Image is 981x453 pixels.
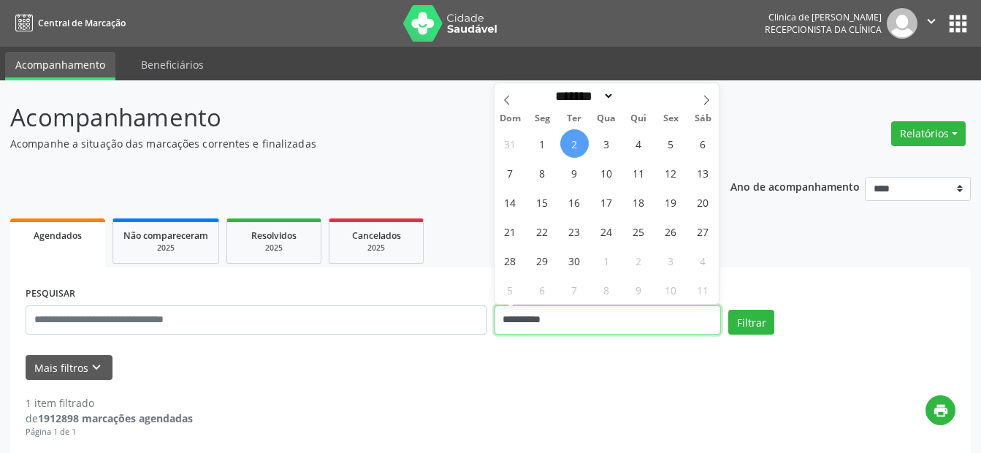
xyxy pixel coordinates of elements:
[765,23,882,36] span: Recepcionista da clínica
[88,359,104,376] i: keyboard_arrow_down
[560,275,589,304] span: Outubro 7, 2025
[526,114,558,123] span: Seg
[614,88,663,104] input: Year
[528,188,557,216] span: Setembro 15, 2025
[730,177,860,195] p: Ano de acompanhamento
[657,246,685,275] span: Outubro 3, 2025
[496,217,524,245] span: Setembro 21, 2025
[528,159,557,187] span: Setembro 8, 2025
[10,99,683,136] p: Acompanhamento
[558,114,590,123] span: Ter
[689,275,717,304] span: Outubro 11, 2025
[625,188,653,216] span: Setembro 18, 2025
[625,217,653,245] span: Setembro 25, 2025
[560,217,589,245] span: Setembro 23, 2025
[689,217,717,245] span: Setembro 27, 2025
[495,114,527,123] span: Dom
[689,129,717,158] span: Setembro 6, 2025
[26,411,193,426] div: de
[528,275,557,304] span: Outubro 6, 2025
[592,246,621,275] span: Outubro 1, 2025
[933,403,949,419] i: print
[237,243,310,254] div: 2025
[496,159,524,187] span: Setembro 7, 2025
[560,129,589,158] span: Setembro 2, 2025
[945,11,971,37] button: apps
[34,229,82,242] span: Agendados
[5,52,115,80] a: Acompanhamento
[657,159,685,187] span: Setembro 12, 2025
[528,129,557,158] span: Setembro 1, 2025
[625,275,653,304] span: Outubro 9, 2025
[496,275,524,304] span: Outubro 5, 2025
[622,114,654,123] span: Qui
[657,188,685,216] span: Setembro 19, 2025
[687,114,719,123] span: Sáb
[657,275,685,304] span: Outubro 10, 2025
[923,13,939,29] i: 
[10,136,683,151] p: Acompanhe a situação das marcações correntes e finalizadas
[340,243,413,254] div: 2025
[38,17,126,29] span: Central de Marcação
[592,275,621,304] span: Outubro 8, 2025
[26,355,112,381] button: Mais filtroskeyboard_arrow_down
[26,395,193,411] div: 1 item filtrado
[123,243,208,254] div: 2025
[657,217,685,245] span: Setembro 26, 2025
[765,11,882,23] div: Clinica de [PERSON_NAME]
[131,52,214,77] a: Beneficiários
[657,129,685,158] span: Setembro 5, 2025
[123,229,208,242] span: Não compareceram
[728,310,774,335] button: Filtrar
[625,159,653,187] span: Setembro 11, 2025
[925,395,955,425] button: print
[917,8,945,39] button: 
[560,159,589,187] span: Setembro 9, 2025
[26,283,75,305] label: PESQUISAR
[689,246,717,275] span: Outubro 4, 2025
[528,217,557,245] span: Setembro 22, 2025
[26,426,193,438] div: Página 1 de 1
[352,229,401,242] span: Cancelados
[251,229,297,242] span: Resolvidos
[592,188,621,216] span: Setembro 17, 2025
[560,246,589,275] span: Setembro 30, 2025
[551,88,615,104] select: Month
[38,411,193,425] strong: 1912898 marcações agendadas
[560,188,589,216] span: Setembro 16, 2025
[528,246,557,275] span: Setembro 29, 2025
[10,11,126,35] a: Central de Marcação
[654,114,687,123] span: Sex
[496,246,524,275] span: Setembro 28, 2025
[592,129,621,158] span: Setembro 3, 2025
[887,8,917,39] img: img
[625,246,653,275] span: Outubro 2, 2025
[590,114,622,123] span: Qua
[496,129,524,158] span: Agosto 31, 2025
[891,121,966,146] button: Relatórios
[689,188,717,216] span: Setembro 20, 2025
[592,217,621,245] span: Setembro 24, 2025
[592,159,621,187] span: Setembro 10, 2025
[625,129,653,158] span: Setembro 4, 2025
[496,188,524,216] span: Setembro 14, 2025
[689,159,717,187] span: Setembro 13, 2025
